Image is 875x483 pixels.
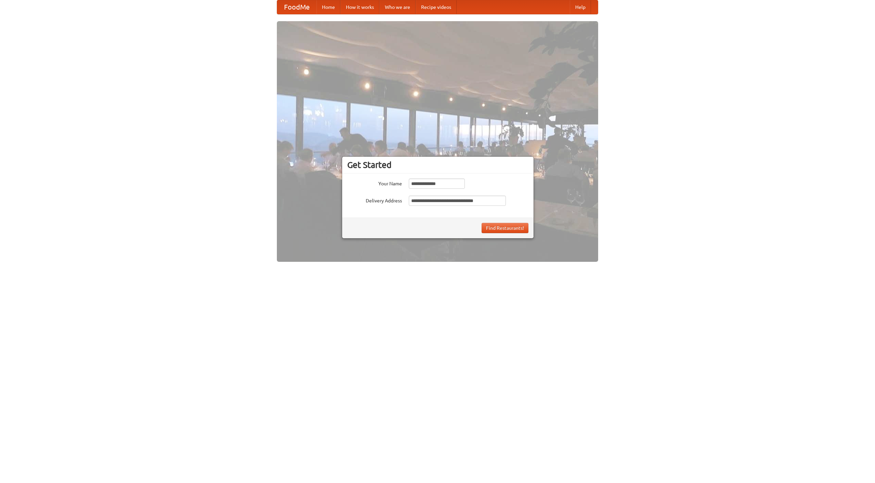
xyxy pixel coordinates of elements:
label: Delivery Address [347,196,402,204]
a: How it works [340,0,379,14]
a: Recipe videos [416,0,457,14]
button: Find Restaurants! [482,223,528,233]
h3: Get Started [347,160,528,170]
label: Your Name [347,179,402,187]
a: FoodMe [277,0,317,14]
a: Help [570,0,591,14]
a: Who we are [379,0,416,14]
a: Home [317,0,340,14]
